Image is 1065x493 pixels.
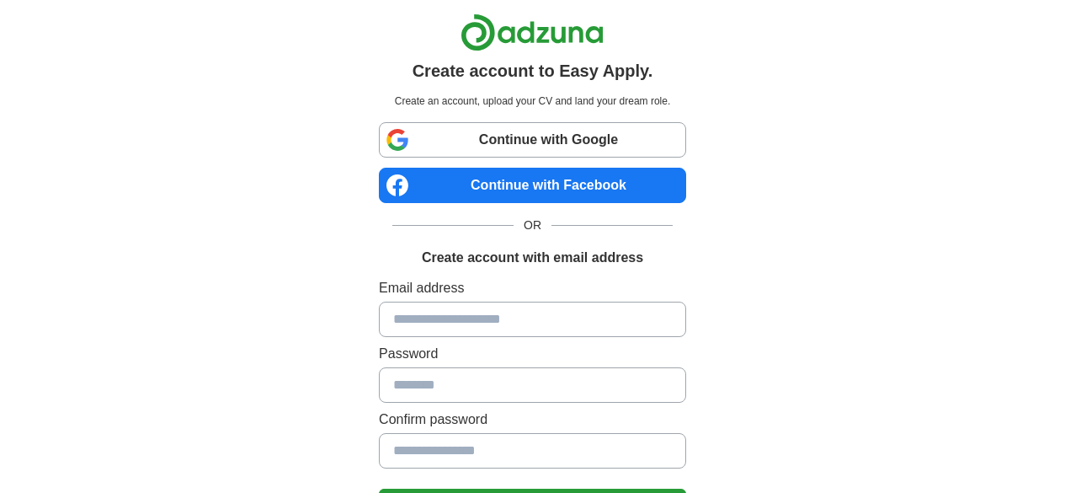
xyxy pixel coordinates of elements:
[379,278,686,298] label: Email address
[382,94,683,109] p: Create an account, upload your CV and land your dream role.
[379,410,686,430] label: Confirm password
[514,217,551,234] span: OR
[413,58,653,83] h1: Create account to Easy Apply.
[379,344,686,364] label: Password
[422,248,643,268] h1: Create account with email address
[461,13,604,51] img: Adzuna logo
[379,168,686,203] a: Continue with Facebook
[379,122,686,158] a: Continue with Google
